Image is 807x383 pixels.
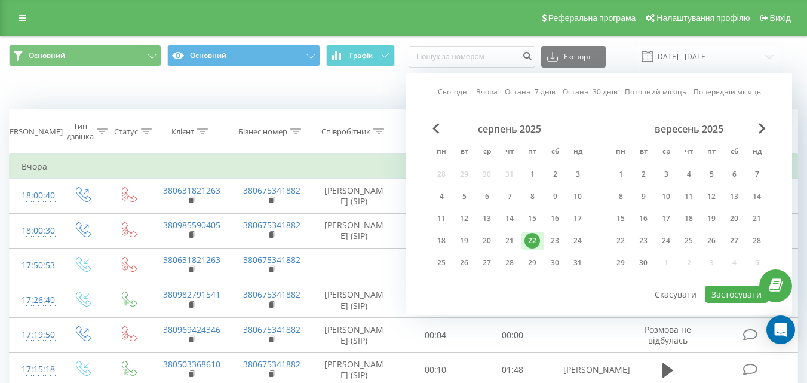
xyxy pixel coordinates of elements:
[498,210,521,228] div: чт 14 серп 2025 р.
[745,210,768,228] div: нд 21 вер 2025 р.
[397,283,474,317] td: 00:16
[498,188,521,206] div: чт 7 серп 2025 р.
[502,233,517,249] div: 21
[636,255,651,271] div: 30
[563,86,618,97] a: Останні 30 днів
[22,219,47,243] div: 18:00:30
[632,210,655,228] div: вт 16 вер 2025 р.
[748,143,766,161] abbr: неділя
[656,13,750,23] span: Налаштування профілю
[613,211,628,226] div: 15
[547,211,563,226] div: 16
[700,232,723,250] div: пт 26 вер 2025 р.
[612,143,630,161] abbr: понеділок
[636,167,651,182] div: 2
[438,86,469,97] a: Сьогодні
[455,143,473,161] abbr: вівторок
[521,232,544,250] div: пт 22 серп 2025 р.
[434,233,449,249] div: 18
[705,286,768,303] button: Застосувати
[544,210,566,228] div: сб 16 серп 2025 р.
[570,233,585,249] div: 24
[658,189,674,204] div: 10
[475,210,498,228] div: ср 13 серп 2025 р.
[505,86,556,97] a: Останні 7 днів
[67,121,94,142] div: Тип дзвінка
[648,286,703,303] button: Скасувати
[311,213,397,248] td: [PERSON_NAME] (SIP)
[163,254,220,265] a: 380631821263
[475,232,498,250] div: ср 20 серп 2025 р.
[569,143,587,161] abbr: неділя
[566,210,589,228] div: нд 17 серп 2025 р.
[397,213,474,248] td: 00:00
[171,127,194,137] div: Клієнт
[524,255,540,271] div: 29
[326,45,395,66] button: Графік
[243,324,300,335] a: 380675341882
[566,188,589,206] div: нд 10 серп 2025 р.
[700,188,723,206] div: пт 12 вер 2025 р.
[163,359,220,370] a: 380503368610
[681,211,696,226] div: 18
[759,123,766,134] span: Next Month
[609,232,632,250] div: пн 22 вер 2025 р.
[547,167,563,182] div: 2
[546,143,564,161] abbr: субота
[456,233,472,249] div: 19
[609,166,632,183] div: пн 1 вер 2025 р.
[397,248,474,283] td: 00:40
[29,51,65,60] span: Основний
[636,189,651,204] div: 9
[476,86,498,97] a: Вчора
[430,232,453,250] div: пн 18 серп 2025 р.
[9,45,161,66] button: Основний
[723,232,745,250] div: сб 27 вер 2025 р.
[570,255,585,271] div: 31
[636,211,651,226] div: 16
[609,254,632,272] div: пн 29 вер 2025 р.
[453,254,475,272] div: вт 26 серп 2025 р.
[430,123,589,135] div: серпень 2025
[770,13,791,23] span: Вихід
[645,324,691,346] span: Розмова не відбулась
[749,167,765,182] div: 7
[625,86,686,97] a: Поточний місяць
[349,51,373,60] span: Графік
[163,324,220,335] a: 380969424346
[22,254,47,277] div: 17:50:53
[501,143,518,161] abbr: четвер
[547,255,563,271] div: 30
[10,155,798,179] td: Вчора
[657,143,675,161] abbr: середа
[243,289,300,300] a: 380675341882
[521,166,544,183] div: пт 1 серп 2025 р.
[432,143,450,161] abbr: понеділок
[570,167,585,182] div: 3
[22,323,47,347] div: 17:19:50
[521,188,544,206] div: пт 8 серп 2025 р.
[749,233,765,249] div: 28
[726,233,742,249] div: 27
[544,188,566,206] div: сб 9 серп 2025 р.
[749,211,765,226] div: 21
[502,189,517,204] div: 7
[453,210,475,228] div: вт 12 серп 2025 р.
[456,189,472,204] div: 5
[723,210,745,228] div: сб 20 вер 2025 р.
[745,166,768,183] div: нд 7 вер 2025 р.
[524,233,540,249] div: 22
[704,189,719,204] div: 12
[726,211,742,226] div: 20
[694,86,761,97] a: Попередній місяць
[163,185,220,196] a: 380631821263
[700,210,723,228] div: пт 19 вер 2025 р.
[681,167,696,182] div: 4
[681,233,696,249] div: 25
[311,283,397,317] td: [PERSON_NAME] (SIP)
[677,166,700,183] div: чт 4 вер 2025 р.
[613,233,628,249] div: 22
[243,219,300,231] a: 380675341882
[397,318,474,353] td: 00:04
[434,211,449,226] div: 11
